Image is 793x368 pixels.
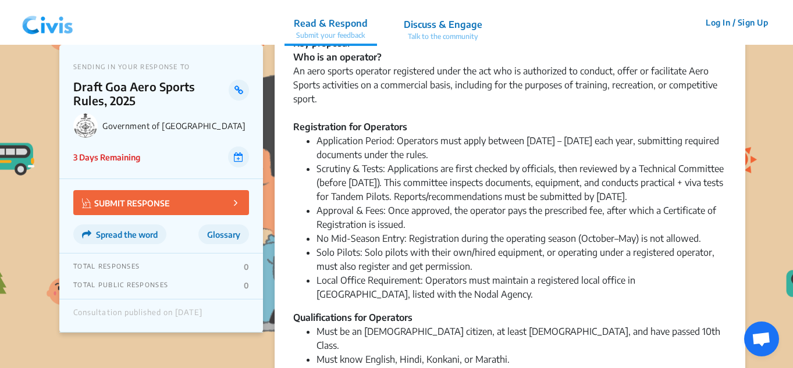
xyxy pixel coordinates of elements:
[207,230,240,240] span: Glossary
[244,262,249,271] p: 0
[404,31,482,42] p: Talk to the community
[73,308,202,323] div: Consultation published on [DATE]
[198,224,249,244] button: Glossary
[317,231,727,245] li: No Mid-Season Entry: Registration during the operating season (October–May) is not allowed.
[744,321,779,356] div: Open chat
[244,281,249,290] p: 0
[82,198,91,208] img: Vector.jpg
[317,203,727,231] li: Approval & Fees: Once approved, the operator pays the prescribed fee, after which a Certificate o...
[317,273,727,301] li: Local Office Requirement: Operators must maintain a registered local office in [GEOGRAPHIC_DATA],...
[294,16,368,30] p: Read & Respond
[317,324,727,352] li: Must be an [DEMOGRAPHIC_DATA] citizen, at least [DEMOGRAPHIC_DATA], and have passed 10th Class.
[73,151,140,163] p: 3 Days Remaining
[102,121,249,131] p: Government of [GEOGRAPHIC_DATA]
[82,196,170,209] p: SUBMIT RESPONSE
[317,134,727,162] li: Application Period: Operators must apply between [DATE] – [DATE] each year, submitting required d...
[73,262,140,271] p: TOTAL RESPONSES
[73,281,168,290] p: TOTAL PUBLIC RESPONSES
[73,224,166,244] button: Spread the word
[96,230,158,240] span: Spread the word
[293,121,407,133] strong: Registration for Operators
[73,63,249,70] p: SENDING IN YOUR RESPONSE TO
[317,162,727,203] li: Scrutiny & Tests: Applications are first checked by officials, then reviewed by a Technical Commi...
[294,30,368,41] p: Submit your feedback
[404,17,482,31] p: Discuss & Engage
[17,5,78,40] img: navlogo.png
[73,80,229,108] p: Draft Goa Aero Sports Rules, 2025
[73,113,98,138] img: Government of Goa logo
[293,312,412,323] strong: Qualifications for Operators
[698,13,776,31] button: Log In / Sign Up
[73,190,249,215] button: SUBMIT RESPONSE
[317,245,727,273] li: Solo Pilots: Solo pilots with their own/hired equipment, or operating under a registered operator...
[317,352,727,366] li: Must know English, Hindi, Konkani, or Marathi.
